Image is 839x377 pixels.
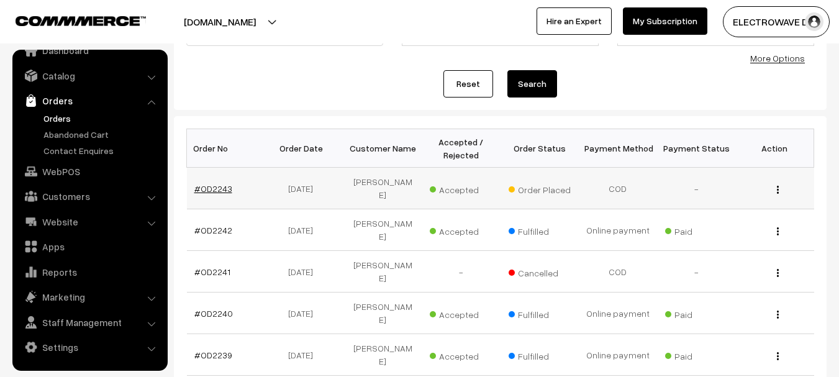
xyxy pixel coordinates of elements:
span: Paid [665,222,727,238]
img: Menu [777,227,779,235]
span: Paid [665,347,727,363]
td: [PERSON_NAME] [343,293,422,334]
span: Paid [665,305,727,321]
td: [PERSON_NAME] [343,334,422,376]
td: Online payment [579,334,657,376]
a: Apps [16,235,163,258]
a: Reports [16,261,163,283]
td: [DATE] [265,209,343,251]
a: #OD2239 [194,350,232,360]
img: Menu [777,186,779,194]
td: - [657,251,735,293]
td: Online payment [579,293,657,334]
td: [DATE] [265,334,343,376]
th: Accepted / Rejected [422,129,500,168]
span: Accepted [430,347,492,363]
a: My Subscription [623,7,707,35]
img: user [805,12,823,31]
span: Fulfilled [509,305,571,321]
button: [DOMAIN_NAME] [140,6,299,37]
td: [DATE] [265,168,343,209]
span: Fulfilled [509,222,571,238]
td: [PERSON_NAME] [343,209,422,251]
td: COD [579,251,657,293]
a: Hire an Expert [537,7,612,35]
th: Customer Name [343,129,422,168]
button: Search [507,70,557,98]
a: #OD2241 [194,266,230,277]
td: [DATE] [265,251,343,293]
a: Marketing [16,286,163,308]
th: Order Date [265,129,343,168]
td: - [422,251,500,293]
th: Payment Method [579,129,657,168]
a: #OD2242 [194,225,232,235]
td: [PERSON_NAME] [343,251,422,293]
span: Accepted [430,222,492,238]
th: Order No [187,129,265,168]
span: Accepted [430,180,492,196]
a: Reset [443,70,493,98]
span: Cancelled [509,263,571,279]
td: [DATE] [265,293,343,334]
td: Online payment [579,209,657,251]
a: Website [16,211,163,233]
th: Payment Status [657,129,735,168]
th: Order Status [501,129,579,168]
img: Menu [777,352,779,360]
img: Menu [777,311,779,319]
a: Orders [16,89,163,112]
td: [PERSON_NAME] [343,168,422,209]
a: Contact Enquires [40,144,163,157]
a: Dashboard [16,39,163,61]
td: COD [579,168,657,209]
img: Menu [777,269,779,277]
span: Order Placed [509,180,571,196]
a: Orders [40,112,163,125]
a: Staff Management [16,311,163,334]
span: Fulfilled [509,347,571,363]
a: Customers [16,185,163,207]
td: - [657,168,735,209]
a: #OD2243 [194,183,232,194]
a: Settings [16,336,163,358]
th: Action [735,129,814,168]
span: Accepted [430,305,492,321]
a: WebPOS [16,160,163,183]
a: More Options [750,53,805,63]
button: ELECTROWAVE DE… [723,6,830,37]
img: COMMMERCE [16,16,146,25]
a: #OD2240 [194,308,233,319]
a: COMMMERCE [16,12,124,27]
a: Catalog [16,65,163,87]
a: Abandoned Cart [40,128,163,141]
